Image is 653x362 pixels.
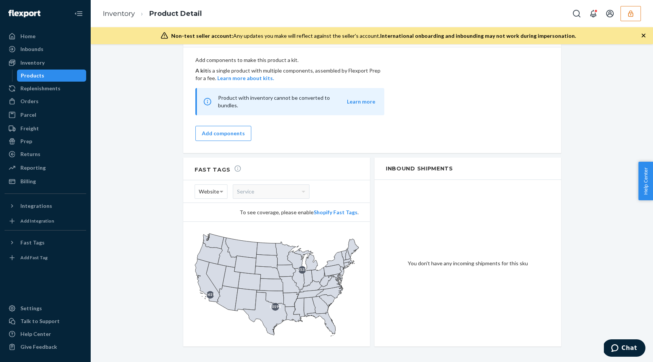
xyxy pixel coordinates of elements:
a: Shopify Fast Tags [314,209,357,215]
button: Open Search Box [569,6,584,21]
div: Integrations [20,202,52,210]
a: Orders [5,95,86,107]
div: Replenishments [20,85,60,92]
div: Inbounds [20,45,43,53]
button: Learn more about kits. [217,74,274,82]
div: Service [233,185,309,198]
div: To see coverage, please enable . [195,209,359,216]
div: Add components to make this product a kit. [195,56,384,115]
div: Home [20,32,36,40]
div: Prep [20,138,32,145]
button: Open account menu [602,6,617,21]
button: Integrations [5,200,86,212]
a: Reporting [5,162,86,174]
div: Freight [20,125,39,132]
button: Learn more [347,98,375,105]
div: Inventory [20,59,45,67]
a: Parcel [5,109,86,121]
button: Open notifications [586,6,601,21]
a: Help Center [5,328,86,340]
div: Settings [20,305,42,312]
button: Talk to Support [5,315,86,327]
button: Fast Tags [5,237,86,249]
span: Non-test seller account: [171,32,233,39]
div: Add Integration [20,218,54,224]
a: Add Fast Tag [5,252,86,264]
div: Any updates you make will reflect against the seller's account. [171,32,576,40]
a: Inbounds [5,43,86,55]
div: Help Center [20,330,51,338]
p: is a single product with multiple components, assembled by Flexport Prep for a fee. [195,67,384,82]
b: A kit [195,67,207,74]
div: Product with inventory cannot be converted to bundles. [195,88,384,115]
div: Talk to Support [20,317,60,325]
span: International onboarding and inbounding may not work during impersonation. [380,32,576,39]
h2: Fast Tags [195,165,241,173]
ol: breadcrumbs [97,3,208,25]
a: Product Detail [149,9,202,18]
div: Returns [20,150,40,158]
button: Help Center [638,162,653,200]
div: Parcel [20,111,36,119]
div: Products [21,72,44,79]
a: Inventory [103,9,135,18]
div: You don't have any incoming shipments for this sku [374,180,561,347]
a: Freight [5,122,86,135]
iframe: Opens a widget where you can chat to one of our agents [604,339,645,358]
h2: Inbound Shipments [374,158,561,180]
a: Products [17,70,87,82]
a: Returns [5,148,86,160]
button: Close Navigation [71,6,86,21]
a: Add Integration [5,215,86,227]
a: Settings [5,302,86,314]
div: Orders [20,97,39,105]
span: Website [199,185,219,198]
a: Replenishments [5,82,86,94]
button: Add components [195,126,251,141]
div: Billing [20,178,36,185]
div: Give Feedback [20,343,57,351]
div: Add Fast Tag [20,254,48,261]
div: Reporting [20,164,46,172]
a: Home [5,30,86,42]
a: Billing [5,175,86,187]
button: Give Feedback [5,341,86,353]
a: Inventory [5,57,86,69]
div: Fast Tags [20,239,45,246]
a: Prep [5,135,86,147]
img: Flexport logo [8,10,40,17]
